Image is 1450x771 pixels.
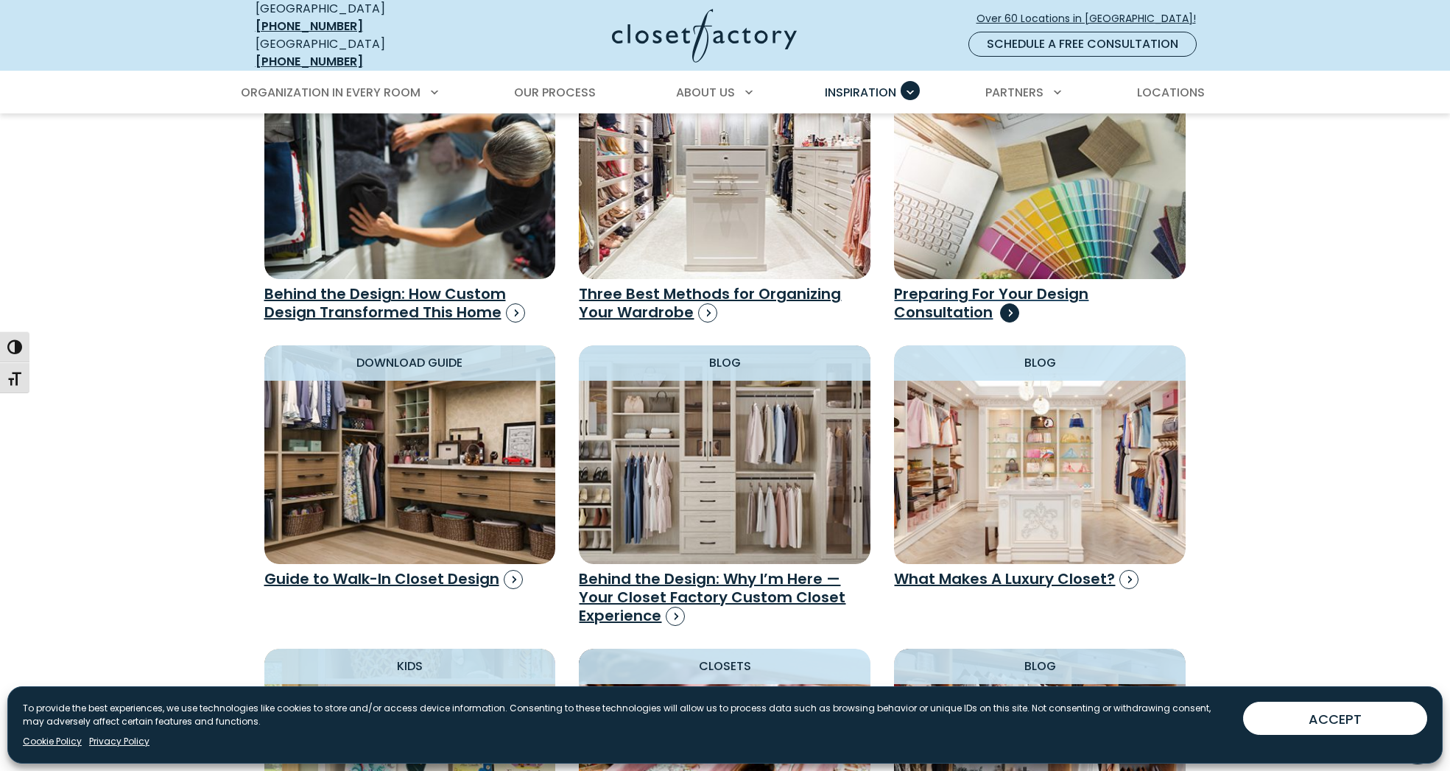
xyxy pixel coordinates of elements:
a: download guide Designer with swatches and plans Preparing For Your Design Consultation [894,60,1186,322]
h3: Guide to Walk-In Closet Design [264,570,556,588]
h4: Blog [894,345,1186,381]
span: Our Process [514,84,596,101]
span: About Us [676,84,735,101]
a: [PHONE_NUMBER] [256,53,363,70]
img: Closet Factory Logo [612,9,797,63]
img: Closet Organization [264,60,556,279]
img: Custom closet [579,345,870,564]
a: Blog Custom closet What Makes A Luxury Closet? [894,345,1186,588]
span: Partners [985,84,1043,101]
h3: Behind the Design: How Custom Design Transformed This Home [264,285,556,322]
span: Inspiration [825,84,896,101]
h3: Preparing For Your Design Consultation [894,285,1186,322]
a: download guide Three Best Methods for Organizing Your Wardrobe Three Best Methods for Organizing ... [579,60,870,322]
nav: Primary Menu [230,72,1220,113]
img: Custom closet [894,345,1186,564]
span: Locations [1137,84,1205,101]
a: Privacy Policy [89,735,149,748]
h4: Closets [579,649,870,684]
a: Blog Custom closet Behind the Design: Why I’m Here — Your Closet Factory Custom Closet Experience [579,345,870,625]
h3: Behind the Design: Why I’m Here — Your Closet Factory Custom Closet Experience [579,570,870,625]
h4: Blog [894,649,1186,684]
img: Design Guide Featured Image [264,345,556,564]
a: Schedule a Free Consultation [968,32,1197,57]
img: Three Best Methods for Organizing Your Wardrobe [579,60,870,279]
h3: Three Best Methods for Organizing Your Wardrobe [579,285,870,322]
p: To provide the best experiences, we use technologies like cookies to store and/or access device i... [23,702,1231,728]
h4: Kids [264,649,556,684]
img: Designer with swatches and plans [880,50,1201,291]
h4: Blog [579,345,870,381]
div: [GEOGRAPHIC_DATA] [256,35,469,71]
a: Cookie Policy [23,735,82,748]
a: download guide Design Guide Featured Image Guide to Walk-In Closet Design [264,345,556,588]
a: Over 60 Locations in [GEOGRAPHIC_DATA]! [976,6,1208,32]
h4: download guide [264,345,556,381]
h3: What Makes A Luxury Closet? [894,570,1186,588]
a: [PHONE_NUMBER] [256,18,363,35]
span: Organization in Every Room [241,84,420,101]
span: Over 60 Locations in [GEOGRAPHIC_DATA]! [976,11,1208,27]
a: Closets Closet Organization Behind the Design: How Custom Design Transformed This Home [264,60,556,322]
button: ACCEPT [1243,702,1427,735]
